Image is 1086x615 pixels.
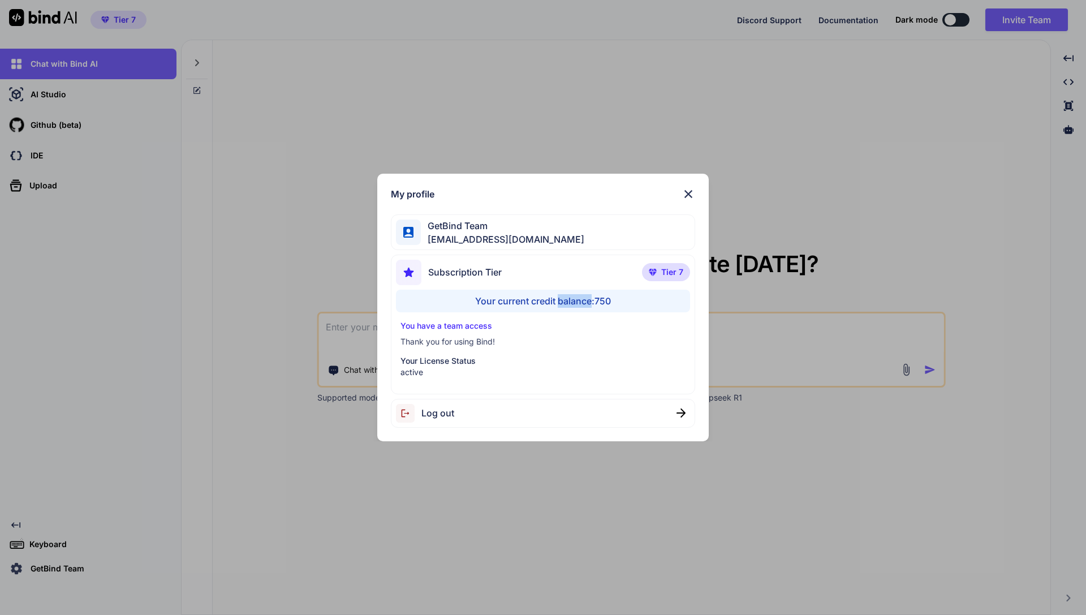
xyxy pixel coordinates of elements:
[396,290,691,312] div: Your current credit balance: 750
[400,367,686,378] p: active
[428,265,502,279] span: Subscription Tier
[421,406,454,420] span: Log out
[661,266,683,278] span: Tier 7
[400,320,686,332] p: You have a team access
[400,355,686,367] p: Your License Status
[421,233,584,246] span: [EMAIL_ADDRESS][DOMAIN_NAME]
[396,404,421,423] img: logout
[403,227,414,238] img: profile
[391,187,434,201] h1: My profile
[396,260,421,285] img: subscription
[400,336,686,347] p: Thank you for using Bind!
[676,408,686,418] img: close
[421,219,584,233] span: GetBind Team
[649,269,657,276] img: premium
[682,187,695,201] img: close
